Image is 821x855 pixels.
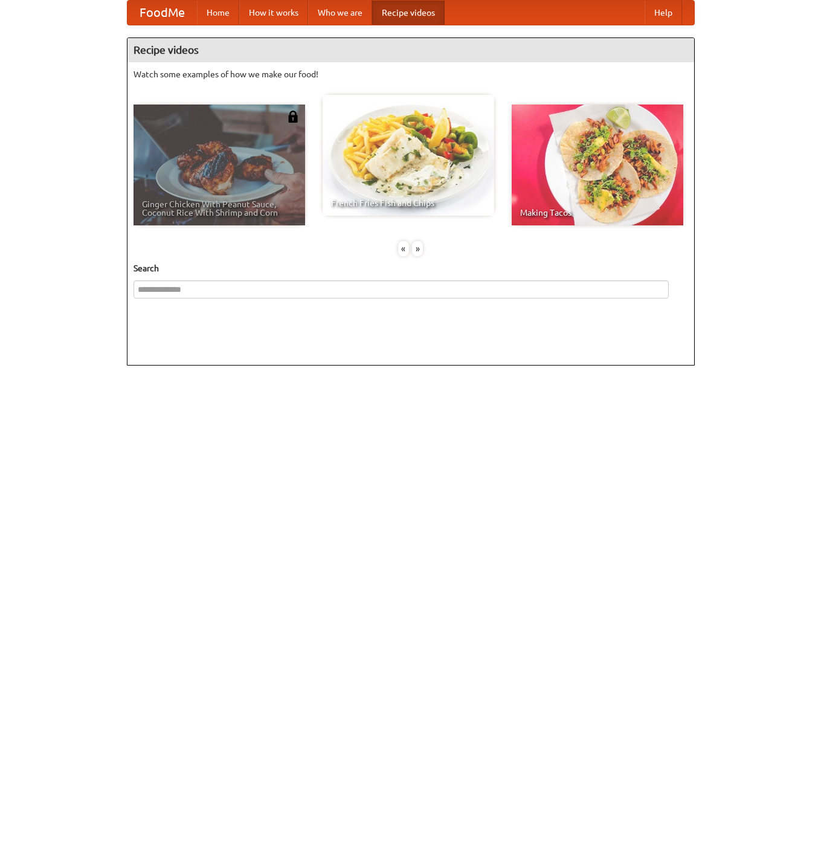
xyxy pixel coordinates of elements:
[308,1,372,25] a: Who we are
[412,241,423,256] div: »
[645,1,682,25] a: Help
[134,68,688,80] p: Watch some examples of how we make our food!
[331,199,486,207] span: French Fries Fish and Chips
[512,105,683,225] a: Making Tacos
[134,262,688,274] h5: Search
[127,1,197,25] a: FoodMe
[398,241,409,256] div: «
[323,95,494,216] a: French Fries Fish and Chips
[520,208,675,217] span: Making Tacos
[127,38,694,62] h4: Recipe videos
[239,1,308,25] a: How it works
[287,111,299,123] img: 483408.png
[372,1,445,25] a: Recipe videos
[197,1,239,25] a: Home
